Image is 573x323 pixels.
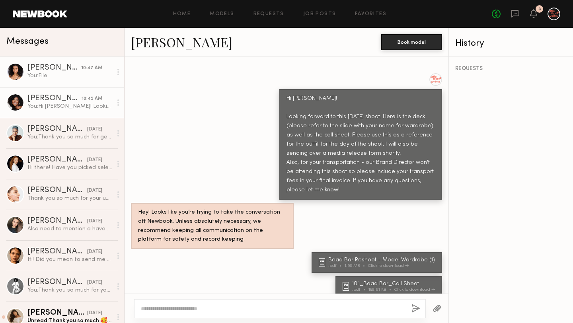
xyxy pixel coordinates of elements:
div: [PERSON_NAME] [27,309,87,317]
a: [PERSON_NAME] [131,33,232,51]
div: [PERSON_NAME] [27,187,87,195]
a: Book model [381,38,442,45]
div: [DATE] [87,156,102,164]
a: Job Posts [303,12,336,17]
a: Models [210,12,234,17]
div: You: Thank you so much for your time! [27,286,112,294]
a: Requests [253,12,284,17]
span: Messages [6,37,49,46]
a: Home [173,12,191,17]
div: Hi! Did you mean to send me a request ? [27,256,112,263]
div: Click to download [368,264,409,268]
div: Hi there! Have you picked selects for this project? I’m still held as an option and available [DATE] [27,164,112,171]
div: 189.61 KB [368,288,394,292]
div: [DATE] [87,279,102,286]
div: [PERSON_NAME] [27,156,87,164]
div: Also need to mention a have couple new tattoos on my arms, but they are small [27,225,112,233]
a: Favorites [355,12,386,17]
div: [PERSON_NAME] [27,64,81,72]
button: Book model [381,34,442,50]
div: [PERSON_NAME] [27,217,87,225]
div: .pdf [328,264,345,268]
div: [DATE] [87,187,102,195]
div: [PERSON_NAME] [27,95,82,103]
div: Hi [PERSON_NAME]! Looking forward to this [DATE] shoot. Here is the deck (please refer to the sli... [286,94,435,195]
a: Bead Bar Reshoot - Model Wardrobe (1).pdf1.55 MBClick to download [319,257,437,268]
div: History [455,39,567,48]
div: 1.55 MB [345,264,368,268]
div: 3 [538,7,541,12]
div: REQUESTS [455,66,567,72]
a: 10.1_Bead Bar_Call Sheet.pdf189.61 KBClick to download [343,281,437,292]
div: .pdf [352,288,368,292]
div: Bead Bar Reshoot - Model Wardrobe (1) [328,257,437,263]
div: Click to download [394,288,435,292]
div: 10:45 AM [82,95,102,103]
div: [DATE] [87,309,102,317]
div: [PERSON_NAME] [27,278,87,286]
div: You: Hi [PERSON_NAME]! Looking forward to this [DATE] shoot. Here is the deck (please refer to th... [27,103,112,110]
div: 10.1_Bead Bar_Call Sheet [352,281,437,287]
div: [DATE] [87,218,102,225]
div: [PERSON_NAME] [27,125,87,133]
div: Thank you so much for your understanding. Let’s keep in touch, and I wish you all the best of luc... [27,195,112,202]
div: You: Thank you so much for getting back to me! Totally understand where you’re coming from, and I... [27,133,112,141]
div: [PERSON_NAME] [27,248,87,256]
div: [DATE] [87,126,102,133]
div: [DATE] [87,248,102,256]
div: You: File [27,72,112,80]
div: Hey! Looks like you’re trying to take the conversation off Newbook. Unless absolutely necessary, ... [138,208,286,245]
div: 10:47 AM [81,64,102,72]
